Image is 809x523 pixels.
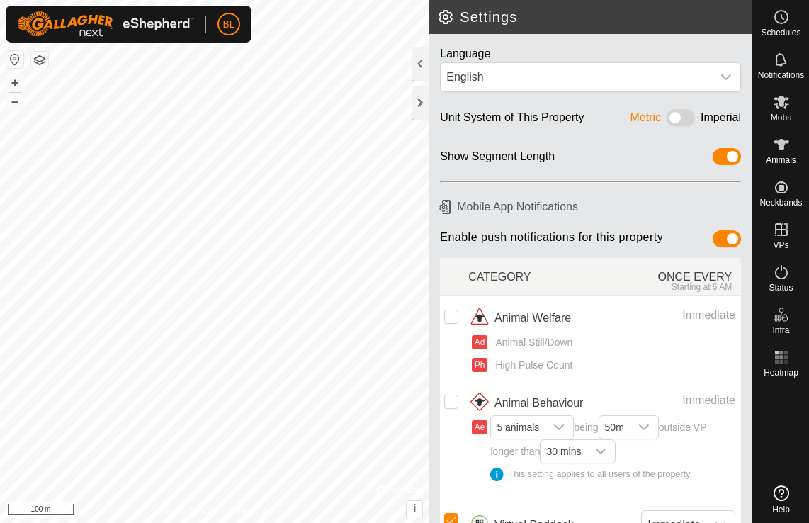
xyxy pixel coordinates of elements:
div: Metric [630,109,662,131]
span: Notifications [758,71,804,79]
div: Immediate [624,307,735,324]
span: Animals [766,156,796,164]
span: 5 animals [491,416,545,439]
h2: Settings [437,9,752,26]
div: English [446,69,706,86]
span: Animal Still/Down [490,335,572,350]
div: Imperial [701,109,741,131]
img: animal behaviour icon [468,392,491,415]
span: Heatmap [764,369,798,377]
button: – [6,93,23,110]
div: Language [440,45,741,62]
span: i [413,502,416,514]
div: dropdown trigger [587,440,615,463]
span: High Pulse Count [490,358,572,373]
div: dropdown trigger [630,416,658,439]
button: Ad [472,335,487,349]
span: 50m [599,416,630,439]
a: Help [753,480,809,519]
img: Gallagher Logo [17,11,194,37]
h6: Mobile App Notifications [434,194,747,219]
span: being outside VP longer than [490,422,735,481]
span: Neckbands [759,198,802,207]
div: CATEGORY [468,261,604,292]
div: Show Segment Length [440,148,555,170]
span: Infra [772,326,789,334]
div: ONCE EVERY [605,261,741,292]
button: Map Layers [31,52,48,69]
span: Mobs [771,113,791,122]
img: animal welfare icon [468,307,491,330]
span: Help [772,505,790,514]
span: Status [769,283,793,292]
div: dropdown trigger [545,416,573,439]
div: Unit System of This Property [440,109,584,131]
span: Animal Welfare [494,310,571,327]
span: BL [222,17,234,32]
div: dropdown trigger [712,63,740,91]
button: Reset Map [6,51,23,68]
span: Animal Behaviour [494,395,583,412]
button: i [407,501,422,517]
span: English [441,63,712,91]
a: Contact Us [228,505,270,517]
div: This setting applies to all users of the property [490,468,735,481]
span: VPs [773,241,788,249]
span: Schedules [761,28,800,37]
span: Enable push notifications for this property [440,230,663,252]
button: Ae [472,420,487,434]
span: 30 mins [541,440,587,463]
button: Ph [472,358,487,372]
div: Starting at 6 AM [605,282,732,292]
a: Privacy Policy [159,505,212,517]
div: Immediate [624,392,735,409]
button: + [6,74,23,91]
